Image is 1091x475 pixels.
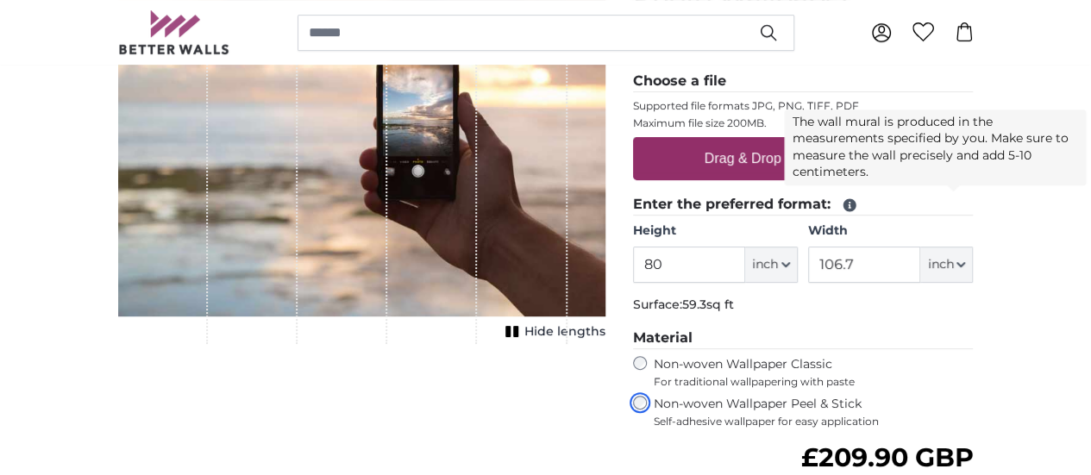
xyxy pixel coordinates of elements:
[752,256,778,273] span: inch
[654,396,974,428] label: Non-woven Wallpaper Peel & Stick
[808,222,973,240] label: Width
[633,99,974,113] p: Supported file formats JPG, PNG, TIFF, PDF
[856,151,902,166] u: Browse
[745,247,798,283] button: inch
[920,247,973,283] button: inch
[633,222,798,240] label: Height
[118,10,230,54] img: Betterwalls
[927,256,953,273] span: inch
[633,71,974,92] legend: Choose a file
[654,415,974,428] span: Self-adhesive wallpaper for easy application
[800,441,973,473] span: £209.90 GBP
[682,297,734,312] span: 59.3sq ft
[654,375,974,389] span: For traditional wallpapering with paste
[633,116,974,130] p: Maximum file size 200MB.
[633,328,974,349] legend: Material
[654,356,974,389] label: Non-woven Wallpaper Classic
[633,297,974,314] p: Surface:
[697,141,908,176] label: Drag & Drop your files or
[633,194,974,216] legend: Enter the preferred format:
